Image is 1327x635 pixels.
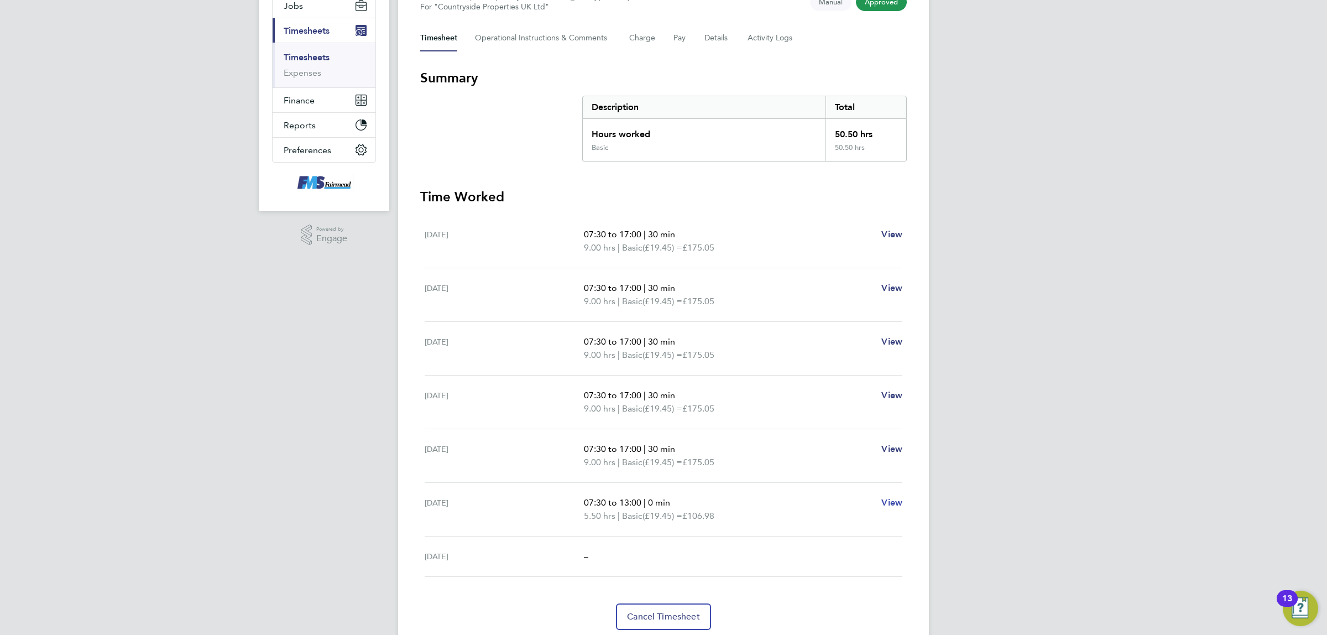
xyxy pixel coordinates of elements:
[682,457,714,467] span: £175.05
[618,403,620,414] span: |
[584,551,588,561] span: –
[826,96,906,118] div: Total
[682,403,714,414] span: £175.05
[622,348,642,362] span: Basic
[584,511,615,521] span: 5.50 hrs
[284,52,330,63] a: Timesheets
[642,403,682,414] span: (£19.45) =
[273,43,375,87] div: Timesheets
[881,229,902,240] span: View
[881,282,902,295] a: View
[1282,598,1292,613] div: 13
[881,496,902,509] a: View
[648,497,670,508] span: 0 min
[618,242,620,253] span: |
[316,234,347,243] span: Engage
[881,336,902,347] span: View
[425,389,584,415] div: [DATE]
[425,335,584,362] div: [DATE]
[881,444,902,454] span: View
[420,188,907,206] h3: Time Worked
[644,497,646,508] span: |
[682,511,714,521] span: £106.98
[425,228,584,254] div: [DATE]
[644,444,646,454] span: |
[644,390,646,400] span: |
[273,88,375,112] button: Finance
[881,335,902,348] a: View
[642,511,682,521] span: (£19.45) =
[627,611,700,622] span: Cancel Timesheet
[881,443,902,456] a: View
[826,119,906,143] div: 50.50 hrs
[622,295,642,308] span: Basic
[425,282,584,308] div: [DATE]
[584,283,641,293] span: 07:30 to 17:00
[584,497,641,508] span: 07:30 to 13:00
[622,456,642,469] span: Basic
[881,390,902,400] span: View
[618,457,620,467] span: |
[648,444,675,454] span: 30 min
[272,174,376,191] a: Go to home page
[616,603,711,630] button: Cancel Timesheet
[622,402,642,415] span: Basic
[682,242,714,253] span: £175.05
[642,457,682,467] span: (£19.45) =
[629,25,656,51] button: Charge
[648,229,675,240] span: 30 min
[648,390,675,400] span: 30 min
[284,67,321,78] a: Expenses
[642,242,682,253] span: (£19.45) =
[622,509,642,523] span: Basic
[425,496,584,523] div: [DATE]
[584,444,641,454] span: 07:30 to 17:00
[584,457,615,467] span: 9.00 hrs
[648,283,675,293] span: 30 min
[644,229,646,240] span: |
[881,389,902,402] a: View
[420,2,634,12] div: For "Countryside Properties UK Ltd"
[642,350,682,360] span: (£19.45) =
[583,96,826,118] div: Description
[273,138,375,162] button: Preferences
[420,25,457,51] button: Timesheet
[881,497,902,508] span: View
[592,143,608,152] div: Basic
[420,69,907,87] h3: Summary
[584,350,615,360] span: 9.00 hrs
[583,119,826,143] div: Hours worked
[642,296,682,306] span: (£19.45) =
[1283,591,1318,626] button: Open Resource Center, 13 new notifications
[648,336,675,347] span: 30 min
[425,443,584,469] div: [DATE]
[284,95,315,106] span: Finance
[584,242,615,253] span: 9.00 hrs
[644,283,646,293] span: |
[284,120,316,131] span: Reports
[295,174,353,191] img: f-mead-logo-retina.png
[682,350,714,360] span: £175.05
[748,25,794,51] button: Activity Logs
[284,145,331,155] span: Preferences
[273,113,375,137] button: Reports
[584,390,641,400] span: 07:30 to 17:00
[584,336,641,347] span: 07:30 to 17:00
[618,350,620,360] span: |
[284,25,330,36] span: Timesheets
[584,403,615,414] span: 9.00 hrs
[582,96,907,162] div: Summary
[584,229,641,240] span: 07:30 to 17:00
[673,25,687,51] button: Pay
[682,296,714,306] span: £175.05
[316,225,347,234] span: Powered by
[584,296,615,306] span: 9.00 hrs
[881,283,902,293] span: View
[301,225,348,246] a: Powered byEngage
[618,511,620,521] span: |
[622,241,642,254] span: Basic
[644,336,646,347] span: |
[475,25,612,51] button: Operational Instructions & Comments
[704,25,730,51] button: Details
[273,18,375,43] button: Timesheets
